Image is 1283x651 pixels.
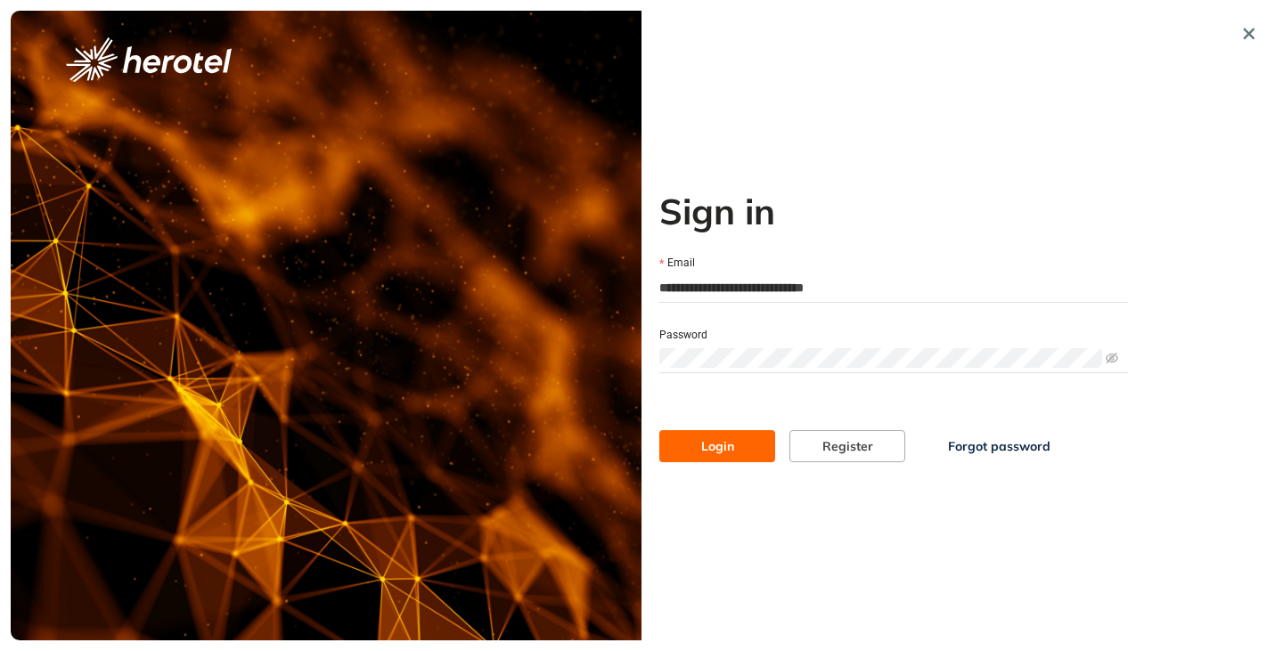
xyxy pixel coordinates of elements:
span: eye-invisible [1106,352,1118,364]
button: logo [37,37,260,82]
button: Forgot password [919,430,1079,462]
input: Email [659,274,1128,301]
button: Register [789,430,905,462]
input: Password [659,348,1102,368]
span: Login [701,436,734,456]
label: Email [659,255,695,272]
button: Login [659,430,775,462]
img: logo [66,37,232,82]
label: Password [659,327,707,344]
span: Forgot password [948,436,1050,456]
span: Register [822,436,873,456]
h2: Sign in [659,190,1128,232]
img: cover image [11,11,641,640]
